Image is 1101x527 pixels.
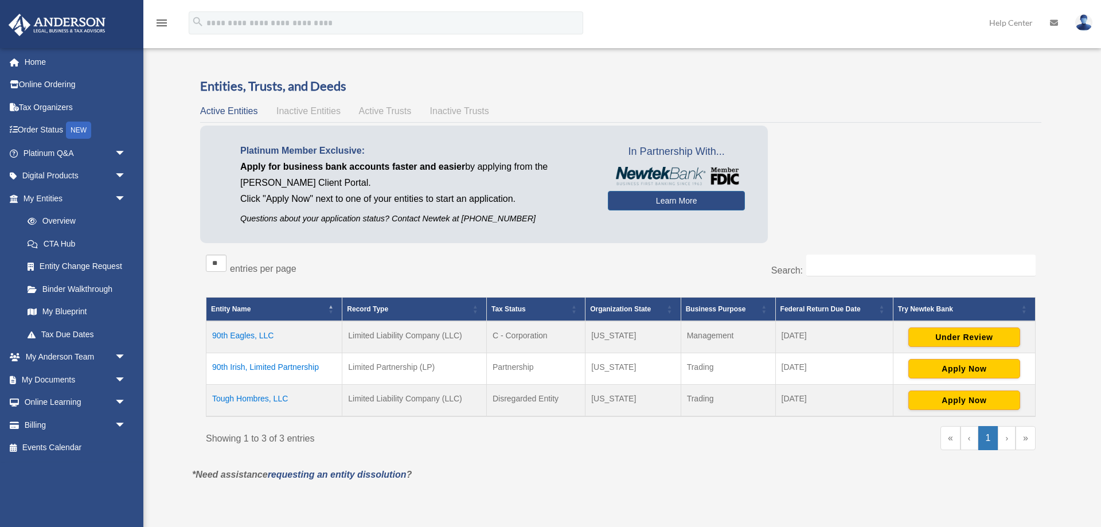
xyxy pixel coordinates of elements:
[16,300,138,323] a: My Blueprint
[614,167,739,185] img: NewtekBankLogoSM.png
[898,302,1018,316] div: Try Newtek Bank
[8,391,143,414] a: Online Learningarrow_drop_down
[16,210,132,233] a: Overview
[908,391,1020,410] button: Apply Now
[430,106,489,116] span: Inactive Trusts
[8,73,143,96] a: Online Ordering
[590,305,651,313] span: Organization State
[240,143,591,159] p: Platinum Member Exclusive:
[681,321,775,353] td: Management
[276,106,341,116] span: Inactive Entities
[8,368,143,391] a: My Documentsarrow_drop_down
[681,297,775,321] th: Business Purpose: Activate to sort
[585,384,681,416] td: [US_STATE]
[155,16,169,30] i: menu
[486,353,585,384] td: Partnership
[780,305,861,313] span: Federal Return Due Date
[8,50,143,73] a: Home
[775,321,893,353] td: [DATE]
[240,162,465,171] span: Apply for business bank accounts faster and easier
[585,297,681,321] th: Organization State: Activate to sort
[192,15,204,28] i: search
[192,470,412,479] em: *Need assistance ?
[486,384,585,416] td: Disregarded Entity
[1016,426,1036,450] a: Last
[206,353,342,384] td: 90th Irish, Limited Partnership
[342,353,487,384] td: Limited Partnership (LP)
[200,77,1041,95] h3: Entities, Trusts, and Deeds
[893,297,1035,321] th: Try Newtek Bank : Activate to sort
[211,305,251,313] span: Entity Name
[115,142,138,165] span: arrow_drop_down
[347,305,388,313] span: Record Type
[115,368,138,392] span: arrow_drop_down
[608,191,745,210] a: Learn More
[8,413,143,436] a: Billingarrow_drop_down
[686,305,746,313] span: Business Purpose
[230,264,296,274] label: entries per page
[115,391,138,415] span: arrow_drop_down
[8,165,143,188] a: Digital Productsarrow_drop_down
[240,191,591,207] p: Click "Apply Now" next to one of your entities to start an application.
[66,122,91,139] div: NEW
[115,187,138,210] span: arrow_drop_down
[775,353,893,384] td: [DATE]
[8,436,143,459] a: Events Calendar
[200,106,257,116] span: Active Entities
[268,470,407,479] a: requesting an entity dissolution
[978,426,998,450] a: 1
[16,255,138,278] a: Entity Change Request
[771,266,803,275] label: Search:
[775,384,893,416] td: [DATE]
[8,346,143,369] a: My Anderson Teamarrow_drop_down
[16,232,138,255] a: CTA Hub
[115,346,138,369] span: arrow_drop_down
[240,212,591,226] p: Questions about your application status? Contact Newtek at [PHONE_NUMBER]
[16,323,138,346] a: Tax Due Dates
[115,413,138,437] span: arrow_drop_down
[585,321,681,353] td: [US_STATE]
[8,119,143,142] a: Order StatusNEW
[1075,14,1092,31] img: User Pic
[206,426,612,447] div: Showing 1 to 3 of 3 entries
[240,159,591,191] p: by applying from the [PERSON_NAME] Client Portal.
[359,106,412,116] span: Active Trusts
[8,96,143,119] a: Tax Organizers
[206,297,342,321] th: Entity Name: Activate to invert sorting
[155,20,169,30] a: menu
[585,353,681,384] td: [US_STATE]
[681,353,775,384] td: Trading
[342,297,487,321] th: Record Type: Activate to sort
[681,384,775,416] td: Trading
[998,426,1016,450] a: Next
[486,297,585,321] th: Tax Status: Activate to sort
[342,384,487,416] td: Limited Liability Company (LLC)
[608,143,745,161] span: In Partnership With...
[115,165,138,188] span: arrow_drop_down
[8,142,143,165] a: Platinum Q&Aarrow_drop_down
[486,321,585,353] td: C - Corporation
[206,321,342,353] td: 90th Eagles, LLC
[908,359,1020,378] button: Apply Now
[940,426,961,450] a: First
[491,305,526,313] span: Tax Status
[342,321,487,353] td: Limited Liability Company (LLC)
[961,426,978,450] a: Previous
[16,278,138,300] a: Binder Walkthrough
[8,187,138,210] a: My Entitiesarrow_drop_down
[775,297,893,321] th: Federal Return Due Date: Activate to sort
[5,14,109,36] img: Anderson Advisors Platinum Portal
[206,384,342,416] td: Tough Hombres, LLC
[908,327,1020,347] button: Under Review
